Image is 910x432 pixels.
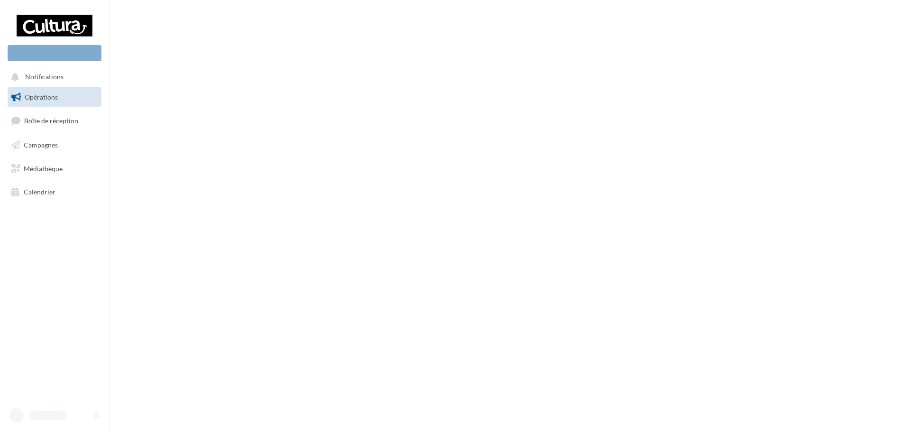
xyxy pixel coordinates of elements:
div: Nouvelle campagne [8,45,101,61]
a: Campagnes [6,135,103,155]
span: Campagnes [24,141,58,149]
span: Notifications [25,73,64,81]
a: Médiathèque [6,159,103,179]
span: Calendrier [24,188,55,196]
a: Calendrier [6,182,103,202]
span: Boîte de réception [24,117,78,125]
span: Opérations [25,93,58,101]
span: Médiathèque [24,164,63,172]
a: Boîte de réception [6,110,103,131]
a: Opérations [6,87,103,107]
